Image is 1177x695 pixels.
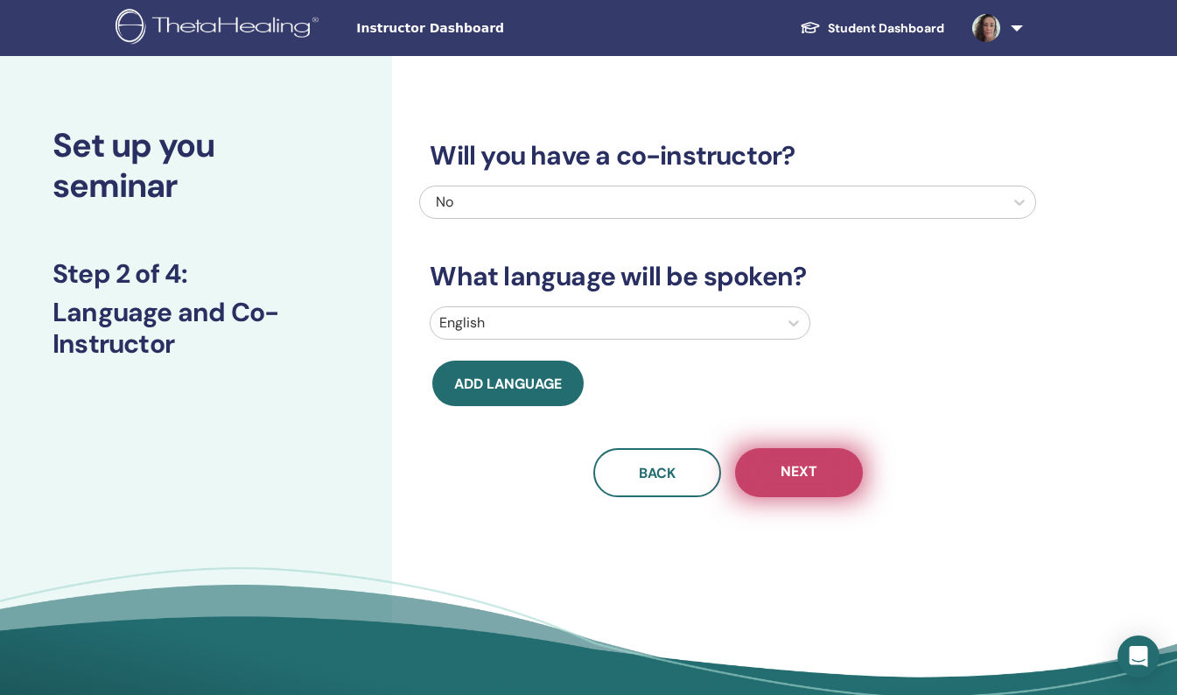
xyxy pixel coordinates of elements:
span: Instructor Dashboard [356,19,619,38]
h3: Language and Co-Instructor [53,297,340,360]
span: Add language [454,375,562,393]
button: Next [735,448,863,497]
h3: What language will be spoken? [419,261,1036,292]
button: Back [593,448,721,497]
img: logo.png [116,9,325,48]
img: graduation-cap-white.svg [800,20,821,35]
span: Next [781,462,817,484]
img: default.jpg [972,14,1000,42]
span: No [436,193,453,211]
h3: Step 2 of 4 : [53,258,340,290]
div: Open Intercom Messenger [1117,635,1159,677]
h3: Will you have a co-instructor? [419,140,1036,172]
span: Back [639,464,676,482]
h2: Set up you seminar [53,126,340,206]
a: Student Dashboard [786,12,958,45]
button: Add language [432,361,584,406]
